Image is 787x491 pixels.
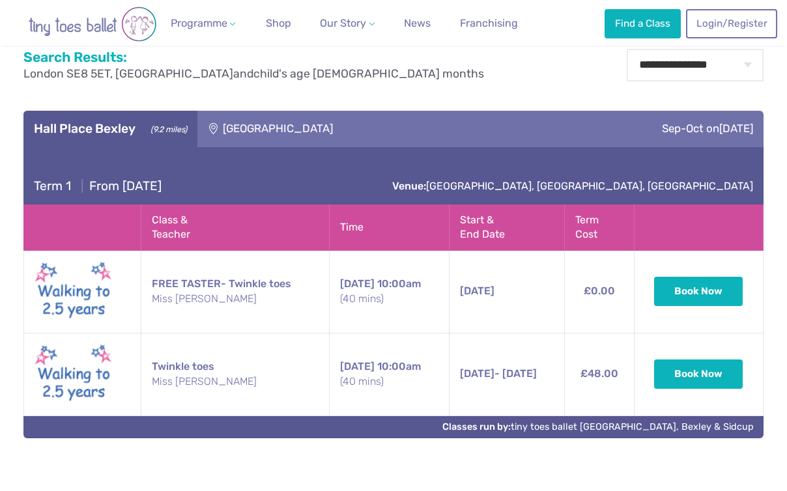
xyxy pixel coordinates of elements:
span: Our Story [320,17,366,29]
span: [DATE] [340,277,375,290]
small: Miss [PERSON_NAME] [152,292,319,306]
a: Find a Class [605,9,680,38]
a: Franchising [455,10,523,36]
img: Walking to Twinkle New (May 2025) [35,341,113,408]
small: (40 mins) [340,292,438,306]
strong: Classes run by: [442,421,511,432]
td: FREE TASTER- Twinkle toes [141,250,330,333]
h4: From [DATE] [34,178,162,194]
span: London SE8 5ET, [GEOGRAPHIC_DATA] [23,67,233,80]
strong: Venue: [392,180,426,192]
span: [DATE] [719,122,753,135]
span: Franchising [460,17,518,29]
td: 10:00am [330,250,450,333]
td: £48.00 [565,333,635,415]
span: Shop [266,17,291,29]
h2: Search Results: [23,49,484,66]
a: Classes run by:tiny toes ballet [GEOGRAPHIC_DATA], Bexley & Sidcup [442,421,754,432]
div: [GEOGRAPHIC_DATA] [197,111,517,147]
h3: Hall Place Bexley [34,121,187,137]
button: Book Now [654,359,743,388]
img: tiny toes ballet [14,7,171,42]
a: Login/Register [686,9,777,38]
div: Sep-Oct on [517,111,763,147]
small: (9.2 miles) [147,121,187,135]
span: [DATE] [460,367,494,380]
td: £0.00 [565,250,635,333]
th: Start & End Date [450,204,565,250]
span: Term 1 [34,178,71,193]
small: Miss [PERSON_NAME] [152,374,319,389]
a: Shop [261,10,296,36]
span: | [74,178,89,193]
span: [DATE] [340,360,375,372]
td: 10:00am [330,333,450,415]
span: child's age [DEMOGRAPHIC_DATA] months [253,67,484,80]
th: Class & Teacher [141,204,330,250]
a: News [399,10,436,36]
p: and [23,66,484,82]
a: Programme [165,10,240,36]
a: Venue:[GEOGRAPHIC_DATA], [GEOGRAPHIC_DATA], [GEOGRAPHIC_DATA] [392,180,753,192]
span: - [DATE] [460,367,537,380]
th: Time [330,204,450,250]
button: Book Now [654,277,743,305]
img: Walking to Twinkle New (May 2025) [35,259,113,325]
a: Our Story [315,10,380,36]
span: [DATE] [460,285,494,297]
small: (40 mins) [340,374,438,389]
span: Programme [171,17,227,29]
td: Twinkle toes [141,333,330,415]
span: News [404,17,431,29]
th: Term Cost [565,204,635,250]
